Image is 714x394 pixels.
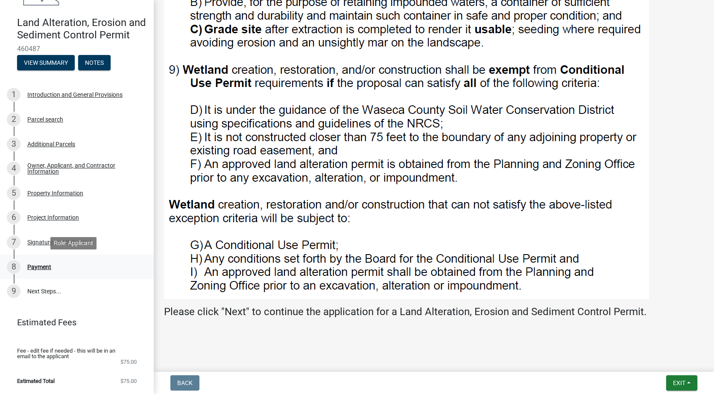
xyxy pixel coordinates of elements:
[78,55,111,70] button: Notes
[177,380,193,386] span: Back
[164,306,704,318] h4: Please click "Next" to continue the application for a Land Alteration, Erosion and Sediment Contr...
[27,116,63,122] div: Parcel search
[120,359,137,365] span: $75.00
[7,113,20,126] div: 2
[7,211,20,224] div: 6
[7,186,20,200] div: 5
[7,162,20,175] div: 4
[7,284,20,298] div: 9
[7,137,20,151] div: 3
[27,190,83,196] div: Property Information
[120,378,137,384] span: $75.00
[50,237,97,249] div: Role: Applicant
[17,55,75,70] button: View Summary
[27,141,75,147] div: Additional Parcels
[7,88,20,101] div: 1
[7,235,20,249] div: 7
[170,375,199,391] button: Back
[666,375,697,391] button: Exit
[17,17,147,41] h4: Land Alteration, Erosion and Sediment Control Permit
[17,60,75,67] wm-modal-confirm: Summary
[78,60,111,67] wm-modal-confirm: Notes
[17,45,137,53] span: 460487
[27,239,91,245] div: Signature and Submittal
[27,264,51,270] div: Payment
[27,162,140,174] div: Owner, Applicant, and Contractor Information
[17,348,123,359] span: Fee - edit fee if needed - this will be in an email to the applicant
[7,260,20,274] div: 8
[17,378,55,384] span: Estimated Total
[7,314,140,331] a: Estimated Fees
[27,92,123,98] div: Introduction and General Provisions
[27,214,79,220] div: Project Information
[673,380,685,386] span: Exit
